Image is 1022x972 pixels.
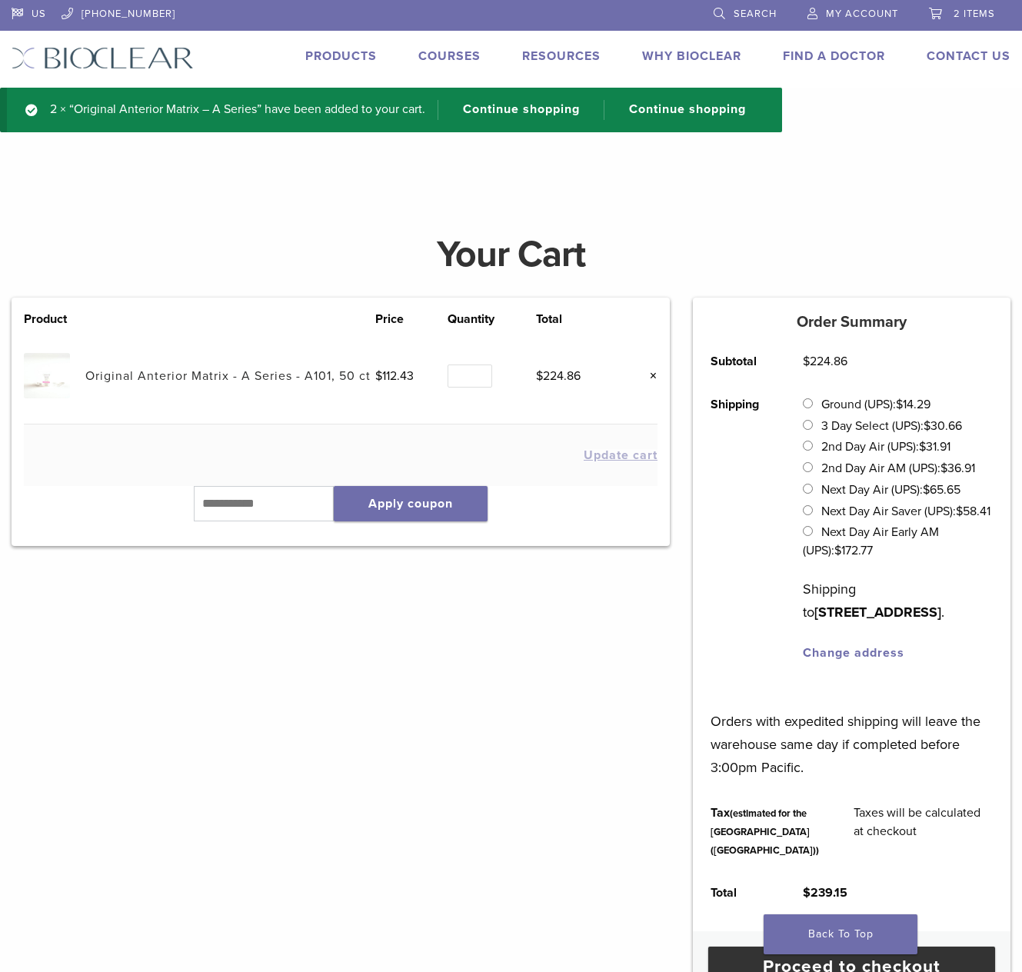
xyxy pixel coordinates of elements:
p: Shipping to . [803,578,994,624]
a: Change address [803,645,904,661]
p: Orders with expedited shipping will leave the warehouse same day if completed before 3:00pm Pacific. [711,687,994,779]
bdi: 224.86 [803,354,847,369]
button: Apply coupon [334,486,488,521]
th: Total [536,310,620,328]
bdi: 36.91 [940,461,975,476]
bdi: 224.86 [536,368,581,384]
img: Bioclear [12,47,194,69]
th: Subtotal [693,340,785,383]
span: $ [956,504,963,519]
a: Why Bioclear [642,48,741,64]
bdi: 58.41 [956,504,990,519]
a: Back To Top [764,914,917,954]
a: Continue shopping [438,100,591,120]
button: Update cart [584,449,657,461]
span: $ [834,543,841,558]
a: Resources [522,48,601,64]
small: (estimated for the [GEOGRAPHIC_DATA] ([GEOGRAPHIC_DATA])) [711,807,819,857]
a: Products [305,48,377,64]
span: 2 items [954,8,995,20]
span: My Account [826,8,898,20]
a: Continue shopping [604,100,757,120]
bdi: 239.15 [803,885,847,900]
th: Quantity [448,310,536,328]
th: Product [24,310,85,328]
a: Find A Doctor [783,48,885,64]
bdi: 65.65 [923,482,960,498]
span: $ [896,397,903,412]
a: Original Anterior Matrix - A Series - A101, 50 ct [85,368,371,384]
span: $ [940,461,947,476]
th: Shipping [693,383,785,674]
img: Original Anterior Matrix - A Series - A101, 50 ct [24,353,69,398]
strong: [STREET_ADDRESS] [814,604,941,621]
label: 2nd Day Air AM (UPS): [821,461,975,476]
span: $ [919,439,926,454]
bdi: 14.29 [896,397,930,412]
bdi: 30.66 [924,418,962,434]
label: 3 Day Select (UPS): [821,418,962,434]
a: Remove this item [638,366,657,386]
label: Next Day Air Early AM (UPS): [803,524,939,558]
label: Next Day Air (UPS): [821,482,960,498]
th: Tax [693,791,836,871]
span: $ [803,354,810,369]
label: Ground (UPS): [821,397,930,412]
bdi: 112.43 [375,368,414,384]
th: Total [693,871,785,914]
label: 2nd Day Air (UPS): [821,439,950,454]
span: Search [734,8,777,20]
h5: Order Summary [693,313,1010,331]
th: Price [375,310,448,328]
bdi: 31.91 [919,439,950,454]
a: Courses [418,48,481,64]
td: Taxes will be calculated at checkout [836,791,1010,871]
span: $ [803,885,811,900]
span: $ [923,482,930,498]
a: Contact Us [927,48,1010,64]
label: Next Day Air Saver (UPS): [821,504,990,519]
span: $ [924,418,930,434]
span: $ [536,368,543,384]
span: $ [375,368,382,384]
bdi: 172.77 [834,543,873,558]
